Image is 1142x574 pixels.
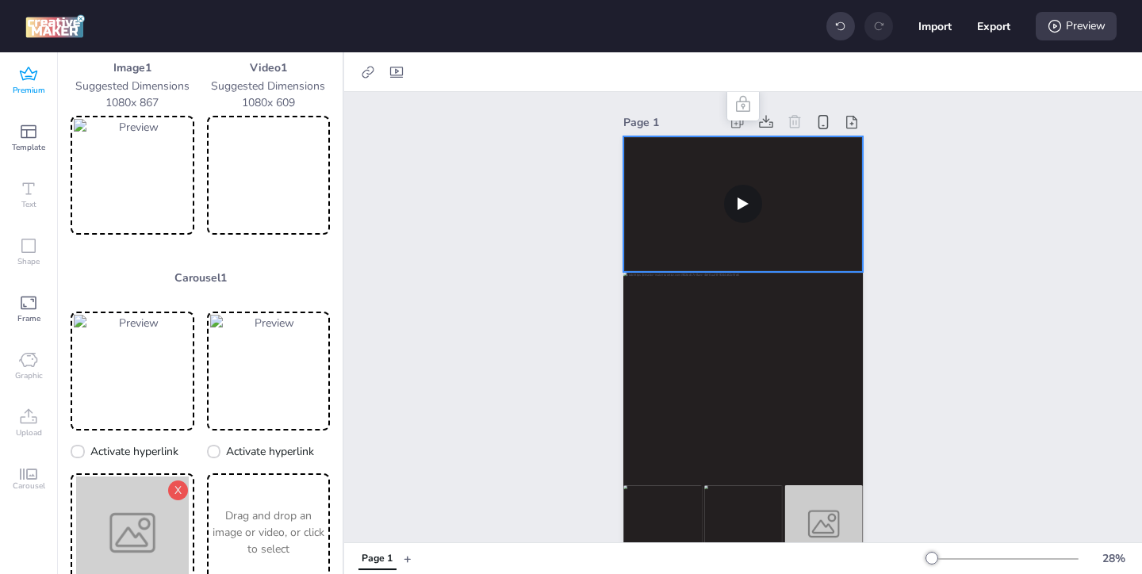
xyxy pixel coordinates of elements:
[17,255,40,268] span: Shape
[351,545,404,572] div: Tabs
[12,141,45,154] span: Template
[918,10,952,43] button: Import
[404,545,412,572] button: +
[1036,12,1117,40] div: Preview
[13,84,45,97] span: Premium
[21,198,36,211] span: Text
[207,78,331,94] p: Suggested Dimensions
[71,78,194,94] p: Suggested Dimensions
[210,315,328,427] img: Preview
[13,480,45,492] span: Carousel
[71,270,330,286] p: Carousel 1
[15,369,43,382] span: Graphic
[168,480,188,500] button: X
[74,315,191,427] img: Preview
[207,94,331,111] p: 1080 x 609
[71,94,194,111] p: 1080 x 867
[226,443,314,460] span: Activate hyperlink
[16,427,42,439] span: Upload
[207,59,331,76] p: Video 1
[71,59,194,76] p: Image 1
[25,14,85,38] img: logo Creative Maker
[17,312,40,325] span: Frame
[1094,550,1132,567] div: 28 %
[90,443,178,460] span: Activate hyperlink
[977,10,1010,43] button: Export
[74,119,191,232] img: Preview
[362,552,393,566] div: Page 1
[623,114,720,131] div: Page 1
[210,507,328,557] p: Drag and drop an image or video, or click to select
